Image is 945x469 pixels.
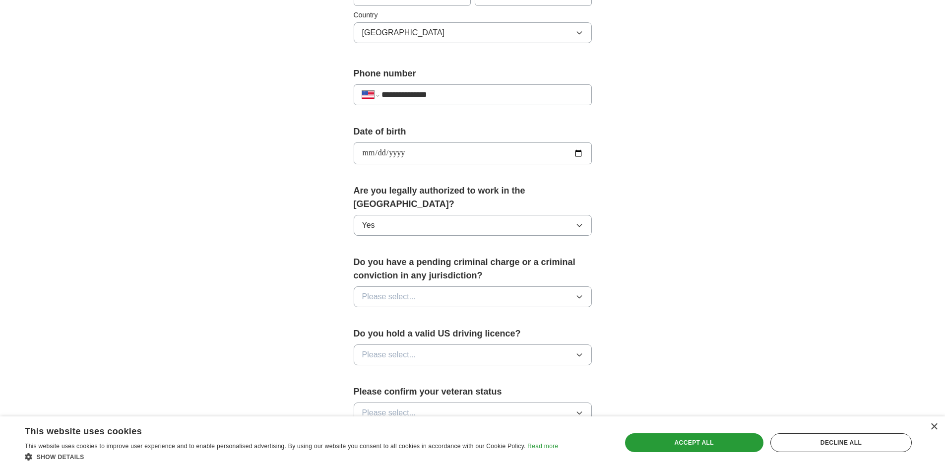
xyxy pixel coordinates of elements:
button: [GEOGRAPHIC_DATA] [354,22,592,43]
label: Do you have a pending criminal charge or a criminal conviction in any jurisdiction? [354,256,592,282]
div: Decline all [770,433,912,452]
span: This website uses cookies to improve user experience and to enable personalised advertising. By u... [25,443,526,450]
label: Are you legally authorized to work in the [GEOGRAPHIC_DATA]? [354,184,592,211]
label: Country [354,10,592,20]
div: Accept all [625,433,763,452]
span: Please select... [362,407,416,419]
a: Read more, opens a new window [527,443,558,450]
button: Please select... [354,344,592,365]
button: Please select... [354,402,592,423]
button: Please select... [354,286,592,307]
label: Please confirm your veteran status [354,385,592,399]
span: Yes [362,219,375,231]
label: Date of birth [354,125,592,138]
span: Please select... [362,349,416,361]
label: Do you hold a valid US driving licence? [354,327,592,340]
span: Please select... [362,291,416,303]
label: Phone number [354,67,592,80]
div: Close [930,423,938,431]
button: Yes [354,215,592,236]
span: [GEOGRAPHIC_DATA] [362,27,445,39]
div: This website uses cookies [25,422,533,437]
div: Show details [25,452,558,462]
span: Show details [37,454,84,461]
